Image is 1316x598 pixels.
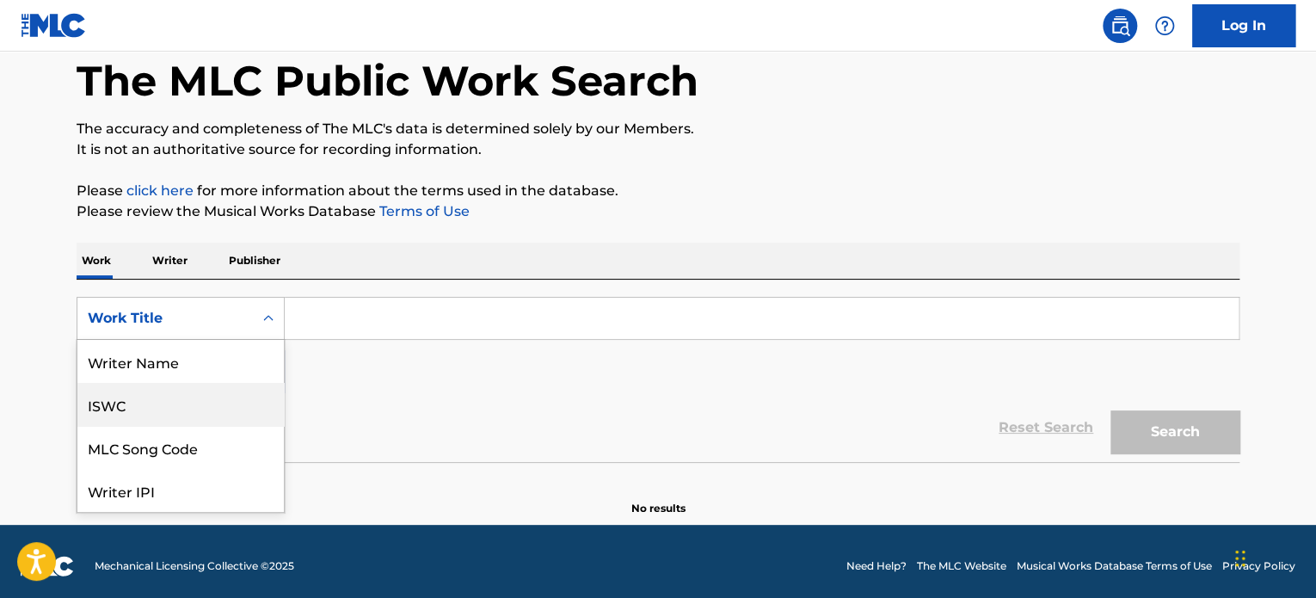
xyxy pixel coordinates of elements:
[77,139,1239,160] p: It is not an authoritative source for recording information.
[77,469,284,512] div: Writer IPI
[1235,533,1245,584] div: Drag
[95,558,294,574] span: Mechanical Licensing Collective © 2025
[1147,9,1182,43] div: Help
[224,243,286,279] p: Publisher
[1017,558,1212,574] a: Musical Works Database Terms of Use
[77,383,284,426] div: ISWC
[77,243,116,279] p: Work
[917,558,1006,574] a: The MLC Website
[1222,558,1295,574] a: Privacy Policy
[77,55,698,107] h1: The MLC Public Work Search
[147,243,193,279] p: Writer
[1230,515,1316,598] iframe: Chat Widget
[631,480,686,516] p: No results
[77,512,284,555] div: Publisher Name
[126,182,194,199] a: click here
[77,426,284,469] div: MLC Song Code
[1154,15,1175,36] img: help
[1103,9,1137,43] a: Public Search
[1110,15,1130,36] img: search
[77,181,1239,201] p: Please for more information about the terms used in the database.
[77,297,1239,462] form: Search Form
[21,13,87,38] img: MLC Logo
[77,201,1239,222] p: Please review the Musical Works Database
[77,340,284,383] div: Writer Name
[88,308,243,329] div: Work Title
[1192,4,1295,47] a: Log In
[846,558,907,574] a: Need Help?
[77,119,1239,139] p: The accuracy and completeness of The MLC's data is determined solely by our Members.
[376,203,470,219] a: Terms of Use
